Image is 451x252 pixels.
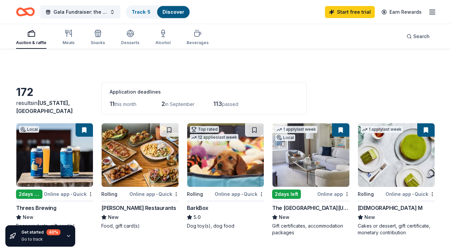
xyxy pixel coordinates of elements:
[187,27,209,49] button: Beverages
[272,190,301,199] div: 2 days left
[187,204,208,212] div: BarkBox
[71,192,72,197] span: •
[46,229,61,235] div: 40 %
[16,100,73,114] span: [US_STATE], [GEOGRAPHIC_DATA]
[401,30,435,43] button: Search
[132,9,150,15] a: Track· 5
[275,134,295,141] div: Local
[190,126,219,133] div: Top rated
[44,190,93,198] div: Online app Quick
[16,190,42,199] div: 2 days left
[16,99,93,115] div: results
[16,27,46,49] button: Auction & raffle
[187,223,264,229] div: Dog toy(s), dog food
[16,123,93,229] a: Image for Threes BrewingLocal2days leftOnline app•QuickThrees BrewingNewBeer products, gift card(s)
[16,123,93,187] img: Image for Threes Brewing
[91,27,105,49] button: Snacks
[23,213,33,221] span: New
[108,213,119,221] span: New
[215,190,264,198] div: Online app Quick
[114,101,136,107] span: this month
[155,40,171,45] div: Alcohol
[162,9,184,15] a: Discover
[53,8,107,16] span: Gala Fundraiser: the InMOTION Wellness Center
[91,40,105,45] div: Snacks
[272,204,349,212] div: The [GEOGRAPHIC_DATA][US_STATE]
[187,123,264,229] a: Image for BarkBoxTop rated12 applieslast weekRollingOnline app•QuickBarkBox5.0Dog toy(s), dog food
[102,123,178,187] img: Image for Thompson Restaurants
[101,223,179,229] div: Food, gift card(s)
[101,204,176,212] div: [PERSON_NAME] Restaurants
[385,190,435,198] div: Online app Quick
[241,192,243,197] span: •
[413,32,430,40] span: Search
[16,4,35,20] a: Home
[358,123,435,187] img: Image for Lady M
[364,213,375,221] span: New
[325,6,375,18] a: Start free trial
[187,123,264,187] img: Image for BarkBox
[358,204,423,212] div: [DEMOGRAPHIC_DATA] M
[358,190,374,198] div: Rolling
[121,40,139,45] div: Desserts
[126,5,190,19] button: Track· 5Discover
[190,134,238,141] div: 12 applies last week
[156,192,157,197] span: •
[16,100,73,114] span: in
[272,123,349,187] img: Image for The Peninsula New York
[222,101,238,107] span: passed
[165,101,195,107] span: in September
[63,40,75,45] div: Meals
[19,126,39,133] div: Local
[194,213,201,221] span: 5.0
[412,192,414,197] span: •
[21,237,61,242] div: Go to track
[16,40,46,45] div: Auction & raffle
[110,88,298,96] div: Application deadlines
[40,5,120,19] button: Gala Fundraiser: the InMOTION Wellness Center
[21,229,61,235] div: Get started
[275,126,317,133] div: 1 apply last week
[155,27,171,49] button: Alcohol
[16,204,56,212] div: Threes Brewing
[272,223,349,236] div: Gift certificates, accommodation packages
[110,100,114,107] span: 11
[121,27,139,49] button: Desserts
[101,123,179,229] a: Image for Thompson RestaurantsRollingOnline app•Quick[PERSON_NAME] RestaurantsNewFood, gift card(s)
[101,190,117,198] div: Rolling
[187,190,203,198] div: Rolling
[16,86,93,99] div: 172
[272,123,349,236] a: Image for The Peninsula New York1 applylast weekLocal2days leftOnline appThe [GEOGRAPHIC_DATA][US...
[358,123,435,236] a: Image for Lady M1 applylast weekRollingOnline app•Quick[DEMOGRAPHIC_DATA] MNewCakes or dessert, g...
[129,190,179,198] div: Online app Quick
[317,190,350,198] div: Online app
[161,100,165,107] span: 2
[377,6,426,18] a: Earn Rewards
[187,40,209,45] div: Beverages
[279,213,290,221] span: New
[63,27,75,49] button: Meals
[213,100,222,107] span: 113
[358,223,435,236] div: Cakes or dessert, gift certificate, monetary contribution
[361,126,403,133] div: 1 apply last week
